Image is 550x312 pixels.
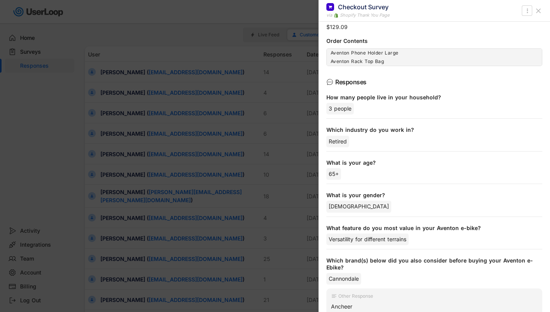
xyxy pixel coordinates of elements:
div: via [326,12,332,19]
div: Retired [326,136,349,147]
div: What feature do you most value in your Aventon e-bike? [326,225,536,232]
div: Responses [335,79,530,85]
div: 65+ [326,168,341,180]
div: How many people live in your household? [326,94,536,101]
div: Order Value [326,17,542,22]
img: 1156660_ecommerce_logo_shopify_icon%20%281%29.png [334,13,338,18]
text:  [526,7,528,15]
div: What is your gender? [326,192,536,199]
div: Which brand(s) below did you also consider before buying your Aventon e-Ebike? [326,257,536,271]
button:  [523,6,531,15]
div: Checkout Survey [338,3,389,11]
div: Cannondale [326,273,361,285]
div: $129.09 [326,24,542,30]
div: Other Response [338,294,373,298]
div: 3 people [326,103,354,114]
div: Order Contents [326,38,542,44]
div: [DEMOGRAPHIC_DATA] [326,201,391,212]
div: What is your age? [326,159,536,166]
div: Shopify Thank You Page [340,12,389,19]
div: Which industry do you work in? [326,126,536,133]
div: Aventon Rack Top Bag [331,58,538,65]
div: Versatility for different terrains [326,234,409,245]
div: Aventon Phone Holder Large [331,50,538,56]
div: Ancheer [331,303,538,310]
